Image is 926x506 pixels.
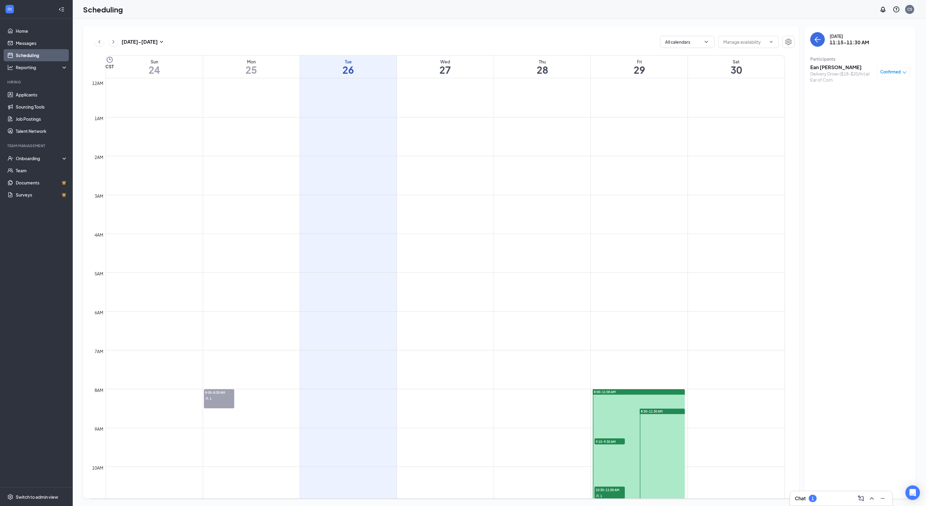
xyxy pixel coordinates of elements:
[830,33,869,39] div: [DATE]
[868,495,875,502] svg: ChevronUp
[300,59,397,65] div: Tue
[660,36,714,48] button: All calendarsChevronDown
[93,154,105,160] div: 2am
[7,64,13,70] svg: Analysis
[688,65,784,75] h1: 30
[203,56,300,78] a: August 25, 2025
[879,6,887,13] svg: Notifications
[16,155,62,161] div: Onboarding
[93,270,105,277] div: 5am
[16,101,68,113] a: Sourcing Tools
[16,37,68,49] a: Messages
[878,494,888,503] button: Minimize
[16,189,68,201] a: SurveysCrown
[203,65,300,75] h1: 25
[16,494,58,500] div: Switch to admin view
[106,59,203,65] div: Sun
[591,65,688,75] h1: 29
[857,495,864,502] svg: ComposeMessage
[300,56,397,78] a: August 26, 2025
[16,164,68,177] a: Team
[905,485,920,500] div: Open Intercom Messenger
[397,65,494,75] h1: 27
[688,56,784,78] a: August 30, 2025
[810,71,874,83] div: Delivery Driver ($18-$20/hr) at Ear of Corn
[16,25,68,37] a: Home
[93,387,105,393] div: 8am
[795,495,806,502] h3: Chat
[880,69,901,75] span: Confirmed
[397,56,494,78] a: August 27, 2025
[814,36,821,43] svg: ArrowLeft
[595,438,625,444] span: 9:15-9:30 AM
[16,177,68,189] a: DocumentsCrown
[110,38,116,46] svg: ChevronRight
[16,64,68,70] div: Reporting
[810,56,910,62] div: Participants
[595,487,625,493] span: 10:30-11:00 AM
[494,56,591,78] a: August 28, 2025
[109,37,118,46] button: ChevronRight
[16,89,68,101] a: Applicants
[600,494,602,498] span: 1
[641,409,663,413] span: 8:30-11:30 AM
[93,193,105,199] div: 3am
[58,6,65,12] svg: Collapse
[591,56,688,78] a: August 29, 2025
[7,494,13,500] svg: Settings
[785,38,792,46] svg: Settings
[158,38,165,46] svg: SmallChevronDown
[769,39,774,44] svg: ChevronDown
[106,65,203,75] h1: 24
[300,65,397,75] h1: 26
[7,143,66,148] div: Team Management
[105,63,114,69] span: CST
[91,80,105,86] div: 12am
[397,59,494,65] div: Wed
[93,231,105,238] div: 4am
[16,125,68,137] a: Talent Network
[7,79,66,85] div: Hiring
[93,309,105,316] div: 6am
[810,32,825,47] button: back-button
[810,64,874,71] h3: Ean [PERSON_NAME]
[93,426,105,432] div: 9am
[106,56,113,63] svg: Clock
[91,464,105,471] div: 10am
[93,115,105,122] div: 1am
[210,396,212,401] span: 1
[204,389,234,395] span: 8:00-8:30 AM
[106,56,203,78] a: August 24, 2025
[811,496,814,501] div: 1
[867,494,877,503] button: ChevronUp
[591,59,688,65] div: Fri
[122,39,158,45] h3: [DATE] - [DATE]
[205,397,209,400] svg: User
[494,65,591,75] h1: 28
[16,113,68,125] a: Job Postings
[907,7,912,12] div: CS
[16,49,68,61] a: Scheduling
[7,6,13,12] svg: WorkstreamLogo
[7,155,13,161] svg: UserCheck
[494,59,591,65] div: Thu
[879,495,886,502] svg: Minimize
[83,4,123,15] h1: Scheduling
[703,39,709,45] svg: ChevronDown
[688,59,784,65] div: Sat
[95,37,104,46] button: ChevronLeft
[893,6,900,13] svg: QuestionInfo
[93,348,105,355] div: 7am
[856,494,866,503] button: ComposeMessage
[902,70,907,75] span: down
[596,494,599,498] svg: User
[723,39,766,45] input: Manage availability
[782,36,794,48] button: Settings
[96,38,102,46] svg: ChevronLeft
[203,59,300,65] div: Mon
[830,39,869,46] h3: 11:15-11:30 AM
[594,390,616,394] span: 8:00-11:00 AM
